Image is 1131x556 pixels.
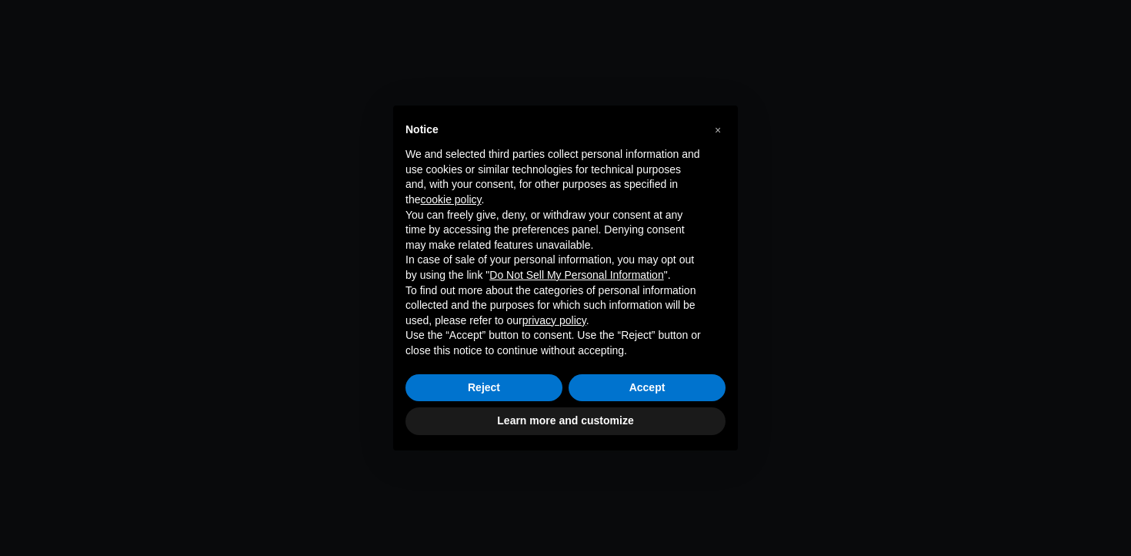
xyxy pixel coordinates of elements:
button: Do Not Sell My Personal Information [489,268,663,283]
p: To find out more about the categories of personal information collected and the purposes for whic... [405,283,701,329]
button: Close this notice [706,118,730,142]
span: × [715,124,721,136]
a: cookie policy [420,193,481,206]
h2: Notice [405,124,701,135]
p: Use the “Accept” button to consent. Use the “Reject” button or close this notice to continue with... [405,328,701,358]
button: Reject [405,374,562,402]
p: You can freely give, deny, or withdraw your consent at any time by accessing the preferences pane... [405,208,701,253]
p: In case of sale of your personal information, you may opt out by using the link " ". [405,253,701,283]
p: We and selected third parties collect personal information and use cookies or similar technologie... [405,147,701,207]
button: Accept [569,374,726,402]
button: Learn more and customize [405,407,726,435]
a: privacy policy [522,314,586,327]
